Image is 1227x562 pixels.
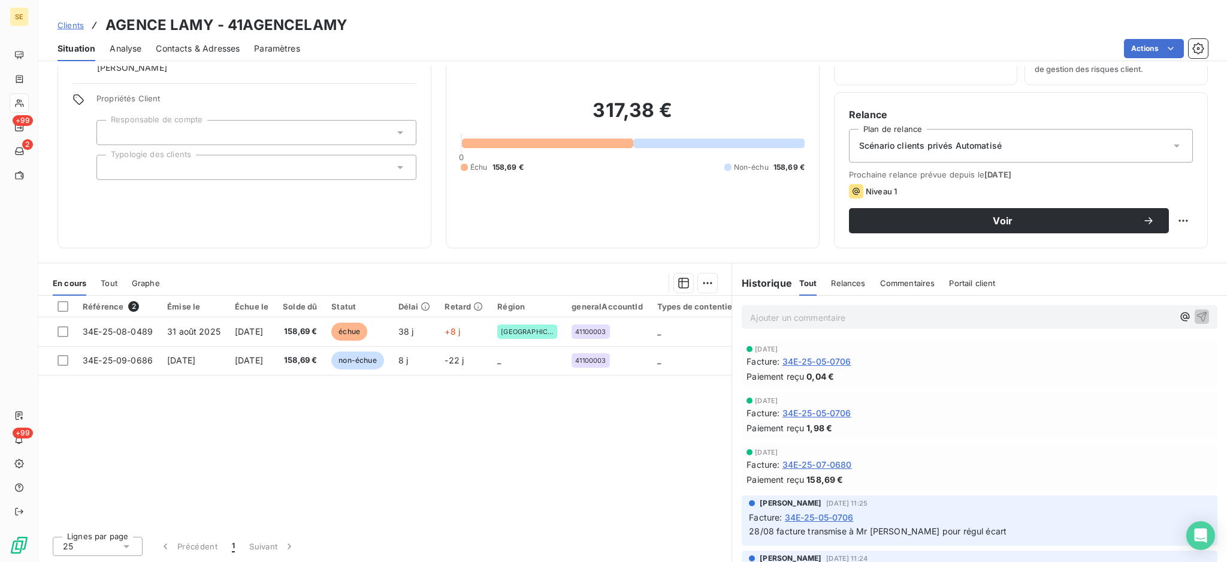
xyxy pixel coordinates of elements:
span: 2 [22,139,33,150]
div: Solde dû [283,302,317,311]
span: _ [657,355,661,365]
h3: AGENCE LAMY - 41AGENCELAMY [105,14,347,36]
span: Tout [799,278,817,288]
span: [DATE] [167,355,195,365]
span: 0,04 € [806,370,834,383]
span: 158,69 € [492,162,524,173]
span: [GEOGRAPHIC_DATA] [501,328,554,335]
button: Suivant [242,534,303,559]
span: 34E-25-05-0706 [785,511,854,524]
span: En cours [53,278,86,288]
h6: Historique [732,276,792,290]
div: Émise le [167,302,220,311]
span: Paiement reçu [747,370,804,383]
span: -22 j [445,355,464,365]
span: 38 j [398,326,414,336]
span: Commentaires [880,278,935,288]
span: Prochaine relance prévue depuis le [849,170,1193,179]
span: [DATE] [984,170,1011,179]
span: Clients [58,20,84,30]
span: échue [331,323,367,341]
span: Situation [58,43,95,55]
span: _ [497,355,501,365]
span: +8 j [445,326,460,336]
span: [DATE] 11:25 [826,500,868,507]
button: Précédent [152,534,225,559]
span: 158,69 € [283,326,317,338]
span: Non-échu [734,162,769,173]
span: 34E-25-08-0489 [83,326,153,336]
span: Paramètres [254,43,300,55]
span: 158,69 € [773,162,805,173]
span: 1,98 € [806,422,832,434]
div: Délai [398,302,431,311]
span: Facture : [747,458,779,471]
span: [DATE] [235,326,263,336]
span: Voir [863,216,1143,226]
div: Retard [445,302,483,311]
input: Ajouter une valeur [107,127,116,138]
button: Voir [849,208,1169,233]
span: Paiement reçu [747,422,804,434]
span: Contacts & Adresses [156,43,240,55]
img: Logo LeanPay [10,536,29,555]
div: Région [497,302,557,311]
div: generalAccountId [572,302,642,311]
span: Analyse [110,43,141,55]
span: Niveau 1 [866,187,897,196]
span: _ [657,326,661,336]
span: 8 j [398,355,408,365]
button: 1 [225,534,242,559]
span: [DATE] [235,355,263,365]
span: Échu [470,162,488,173]
span: 41100003 [575,328,606,335]
span: 34E-25-07-0680 [782,458,852,471]
div: Référence [83,301,153,312]
span: Facture : [747,355,779,368]
span: [DATE] [755,449,778,456]
span: 158,69 € [283,354,317,366]
span: Graphe [132,278,160,288]
span: Propriétés Client [96,94,416,110]
button: Actions [1124,39,1184,58]
span: 34E-25-09-0686 [83,355,153,365]
span: [DATE] [755,345,778,353]
h6: Relance [849,107,1193,122]
span: Facture : [749,511,782,524]
span: 0 [459,152,464,162]
div: SE [10,7,29,26]
span: Paiement reçu [747,473,804,486]
span: Tout [101,278,117,288]
input: Ajouter une valeur [107,162,116,173]
span: 31 août 2025 [167,326,220,336]
div: Statut [331,302,383,311]
span: Relances [831,278,865,288]
span: Scénario clients privés Automatisé [859,140,1002,152]
span: 158,69 € [806,473,843,486]
span: Facture : [747,407,779,419]
span: Portail client [949,278,995,288]
span: +99 [13,428,33,438]
h2: 317,38 € [461,98,805,134]
span: 25 [63,540,73,552]
div: Types de contentieux [657,302,742,311]
span: [DATE] 11:24 [826,555,868,562]
a: Clients [58,19,84,31]
span: 2 [128,301,139,312]
span: non-échue [331,351,383,369]
div: Open Intercom Messenger [1186,521,1215,550]
span: 34E-25-05-0706 [782,407,851,419]
span: [DATE] [755,397,778,404]
span: 1 [232,540,235,552]
div: Échue le [235,302,268,311]
span: 28/08 facture transmise à Mr [PERSON_NAME] pour régul écart [749,526,1007,536]
span: +99 [13,115,33,126]
span: [PERSON_NAME] [97,62,167,74]
span: [PERSON_NAME] [760,498,821,509]
span: 34E-25-05-0706 [782,355,851,368]
span: 41100003 [575,357,606,364]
